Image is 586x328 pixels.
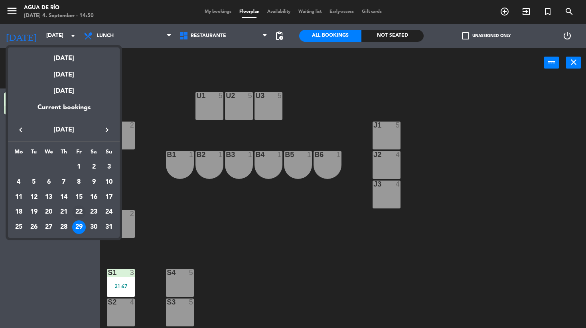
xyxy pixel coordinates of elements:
div: 10 [102,175,116,189]
td: August 7, 2025 [56,175,71,190]
td: August 17, 2025 [101,190,116,205]
td: August 26, 2025 [26,220,41,235]
div: 13 [42,191,55,204]
td: AUG [11,159,71,175]
i: keyboard_arrow_left [16,125,26,135]
div: 24 [102,205,116,219]
div: 27 [42,220,55,234]
div: [DATE] [8,47,120,64]
th: Tuesday [26,147,41,160]
div: 12 [27,191,41,204]
td: August 21, 2025 [56,204,71,220]
th: Friday [71,147,87,160]
div: 15 [72,191,86,204]
div: 28 [57,220,71,234]
td: August 22, 2025 [71,204,87,220]
td: August 15, 2025 [71,190,87,205]
td: August 28, 2025 [56,220,71,235]
div: 20 [42,205,55,219]
td: August 25, 2025 [11,220,26,235]
div: 2 [87,160,101,174]
div: 6 [42,175,55,189]
div: 14 [57,191,71,204]
div: 30 [87,220,101,234]
td: August 18, 2025 [11,204,26,220]
div: [DATE] [8,64,120,80]
div: 25 [12,220,26,234]
td: August 12, 2025 [26,190,41,205]
div: Current bookings [8,102,120,119]
div: 3 [102,160,116,174]
th: Monday [11,147,26,160]
div: 22 [72,205,86,219]
td: August 10, 2025 [101,175,116,190]
div: 21 [57,205,71,219]
div: 23 [87,205,101,219]
div: 29 [72,220,86,234]
div: 31 [102,220,116,234]
td: August 19, 2025 [26,204,41,220]
td: August 1, 2025 [71,159,87,175]
td: August 4, 2025 [11,175,26,190]
td: August 2, 2025 [87,159,102,175]
div: 4 [12,175,26,189]
td: August 13, 2025 [41,190,56,205]
div: 1 [72,160,86,174]
div: 11 [12,191,26,204]
td: August 14, 2025 [56,190,71,205]
div: 7 [57,175,71,189]
div: 9 [87,175,101,189]
th: Wednesday [41,147,56,160]
button: keyboard_arrow_left [14,125,28,135]
div: 5 [27,175,41,189]
td: August 6, 2025 [41,175,56,190]
th: Thursday [56,147,71,160]
td: August 5, 2025 [26,175,41,190]
div: 17 [102,191,116,204]
div: 16 [87,191,101,204]
div: 18 [12,205,26,219]
div: 8 [72,175,86,189]
div: 19 [27,205,41,219]
td: August 9, 2025 [87,175,102,190]
td: August 11, 2025 [11,190,26,205]
i: keyboard_arrow_right [102,125,112,135]
td: August 8, 2025 [71,175,87,190]
th: Sunday [101,147,116,160]
td: August 23, 2025 [87,204,102,220]
td: August 16, 2025 [87,190,102,205]
td: August 30, 2025 [87,220,102,235]
td: August 3, 2025 [101,159,116,175]
span: [DATE] [28,125,100,135]
td: August 24, 2025 [101,204,116,220]
td: August 20, 2025 [41,204,56,220]
td: August 29, 2025 [71,220,87,235]
th: Saturday [87,147,102,160]
td: August 31, 2025 [101,220,116,235]
button: keyboard_arrow_right [100,125,114,135]
div: [DATE] [8,80,120,102]
div: 26 [27,220,41,234]
td: August 27, 2025 [41,220,56,235]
